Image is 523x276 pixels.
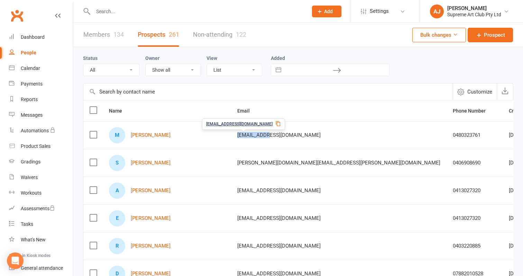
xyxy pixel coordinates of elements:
div: 134 [113,31,124,38]
div: 0403220885 [453,243,496,249]
a: Non-attending122 [193,23,246,47]
label: Status [83,55,98,61]
div: What's New [21,237,46,242]
div: 0413027320 [453,188,496,194]
button: Email [237,107,257,115]
label: View [207,55,217,61]
span: Settings [370,3,389,19]
input: Search... [91,7,303,16]
span: Email [237,108,257,114]
span: [PERSON_NAME][DOMAIN_NAME][EMAIL_ADDRESS][PERSON_NAME][DOMAIN_NAME] [237,156,440,169]
a: Assessments [9,201,73,216]
div: 0480323761 [453,132,496,138]
a: Workouts [9,185,73,201]
button: Customize [452,83,497,100]
div: Reports [21,97,38,102]
div: People [21,50,36,55]
a: Messages [9,107,73,123]
span: [EMAIL_ADDRESS][DOMAIN_NAME] [237,128,321,142]
div: Akhari [109,182,125,199]
span: [EMAIL_ADDRESS][DOMAIN_NAME] [237,184,321,197]
span: Customize [467,88,492,96]
a: Prospect [468,28,513,42]
a: [PERSON_NAME] [131,160,171,166]
label: Added [271,55,389,61]
div: Supreme Art Club Pty Ltd [447,11,501,18]
div: 261 [169,31,179,38]
div: Dashboard [21,34,45,40]
div: Ryan [109,238,125,254]
div: General attendance [21,265,63,271]
a: Product Sales [9,139,73,154]
a: Calendar [9,61,73,76]
div: Stephanie [109,155,125,171]
div: 0406908690 [453,160,496,166]
span: Prospect [484,31,505,39]
a: [PERSON_NAME] [131,215,171,221]
div: Waivers [21,175,38,180]
span: Add [324,9,333,14]
div: Tasks [21,221,33,227]
div: Emir [109,210,125,226]
button: Name [109,107,130,115]
a: Automations [9,123,73,139]
input: Search by contact name [83,83,452,100]
button: Interact with the calendar and add the check-in date for your trip. [272,64,285,76]
div: Workouts [21,190,42,196]
button: Phone Number [453,107,493,115]
a: [PERSON_NAME] [131,188,171,194]
a: Reports [9,92,73,107]
div: MITCHELL [109,127,125,143]
a: Gradings [9,154,73,170]
a: Members134 [83,23,124,47]
span: [EMAIL_ADDRESS][DOMAIN_NAME] [237,239,321,252]
a: Dashboard [9,29,73,45]
a: Waivers [9,170,73,185]
div: 122 [236,31,246,38]
div: Calendar [21,65,40,71]
div: Assessments [21,206,55,211]
a: Tasks [9,216,73,232]
div: Automations [21,128,49,133]
span: Phone Number [453,108,493,114]
a: [PERSON_NAME] [131,132,171,138]
a: People [9,45,73,61]
label: Owner [145,55,159,61]
a: General attendance kiosk mode [9,260,73,276]
span: [EMAIL_ADDRESS][DOMAIN_NAME] [237,212,321,225]
span: [EMAIL_ADDRESS][DOMAIN_NAME] [206,121,273,127]
a: Payments [9,76,73,92]
a: Clubworx [8,7,26,24]
a: [PERSON_NAME] [131,243,171,249]
div: Gradings [21,159,40,164]
span: Name [109,108,130,114]
a: Prospects261 [138,23,179,47]
div: 0413027320 [453,215,496,221]
div: Payments [21,81,43,87]
div: Product Sales [21,143,51,149]
div: Open Intercom Messenger [7,252,24,269]
div: Messages [21,112,43,118]
a: What's New [9,232,73,248]
button: Add [312,6,341,17]
div: AJ [430,5,444,18]
div: [PERSON_NAME] [447,5,501,11]
button: Bulk changes [412,28,466,42]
